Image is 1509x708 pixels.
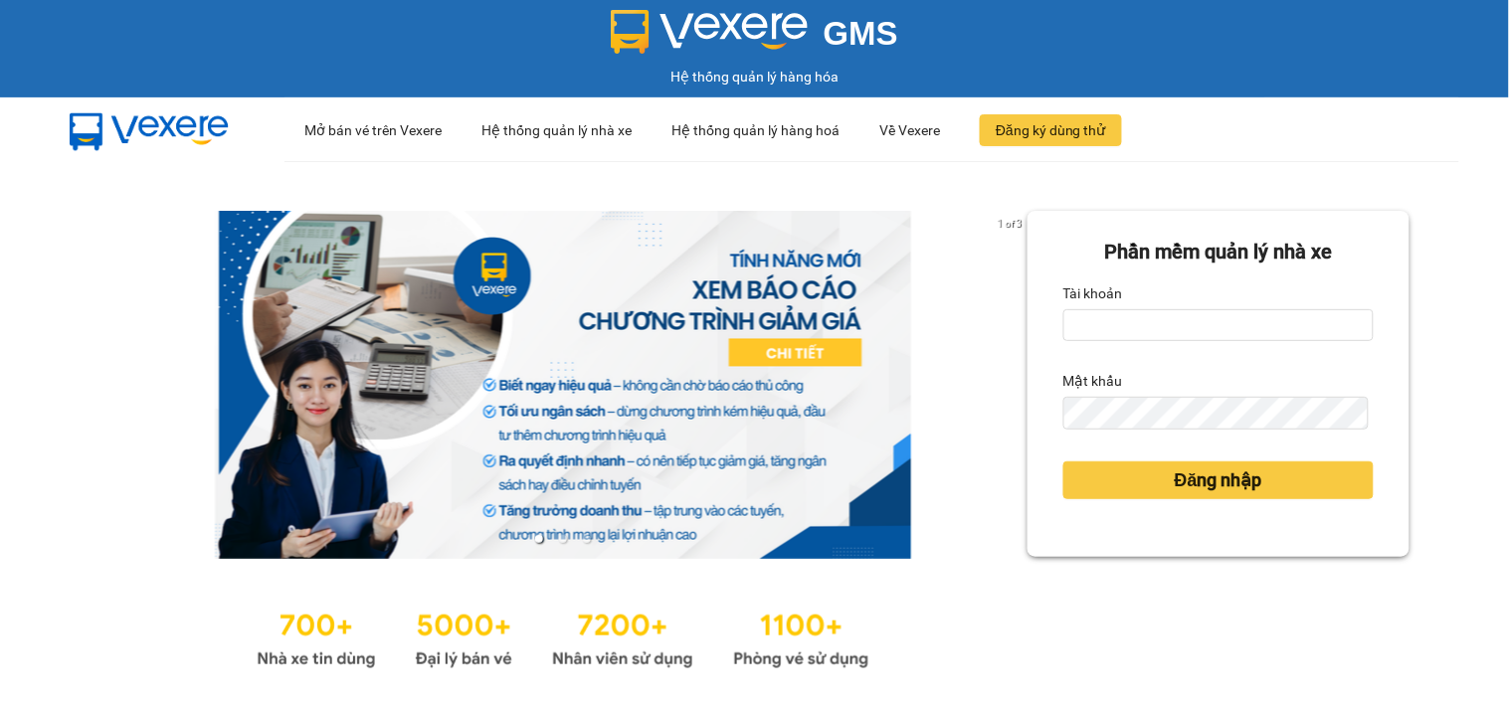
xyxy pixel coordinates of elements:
[304,98,442,162] div: Mở bán vé trên Vexere
[879,98,940,162] div: Về Vexere
[611,10,808,54] img: logo 2
[583,535,591,543] li: slide item 3
[1063,237,1374,267] div: Phần mềm quản lý nhà xe
[1063,277,1123,309] label: Tài khoản
[50,97,249,163] img: mbUUG5Q.png
[1063,397,1370,429] input: Mật khẩu
[980,114,1122,146] button: Đăng ký dùng thử
[535,535,543,543] li: slide item 1
[996,119,1106,141] span: Đăng ký dùng thử
[1175,466,1262,494] span: Đăng nhập
[257,599,869,674] img: Statistics.png
[5,66,1504,88] div: Hệ thống quản lý hàng hóa
[481,98,632,162] div: Hệ thống quản lý nhà xe
[1063,365,1123,397] label: Mật khẩu
[993,211,1028,237] p: 1 of 3
[559,535,567,543] li: slide item 2
[1000,211,1028,559] button: next slide / item
[671,98,840,162] div: Hệ thống quản lý hàng hoá
[99,211,127,559] button: previous slide / item
[1063,461,1374,499] button: Đăng nhập
[611,30,898,46] a: GMS
[824,15,898,52] span: GMS
[1063,309,1374,341] input: Tài khoản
